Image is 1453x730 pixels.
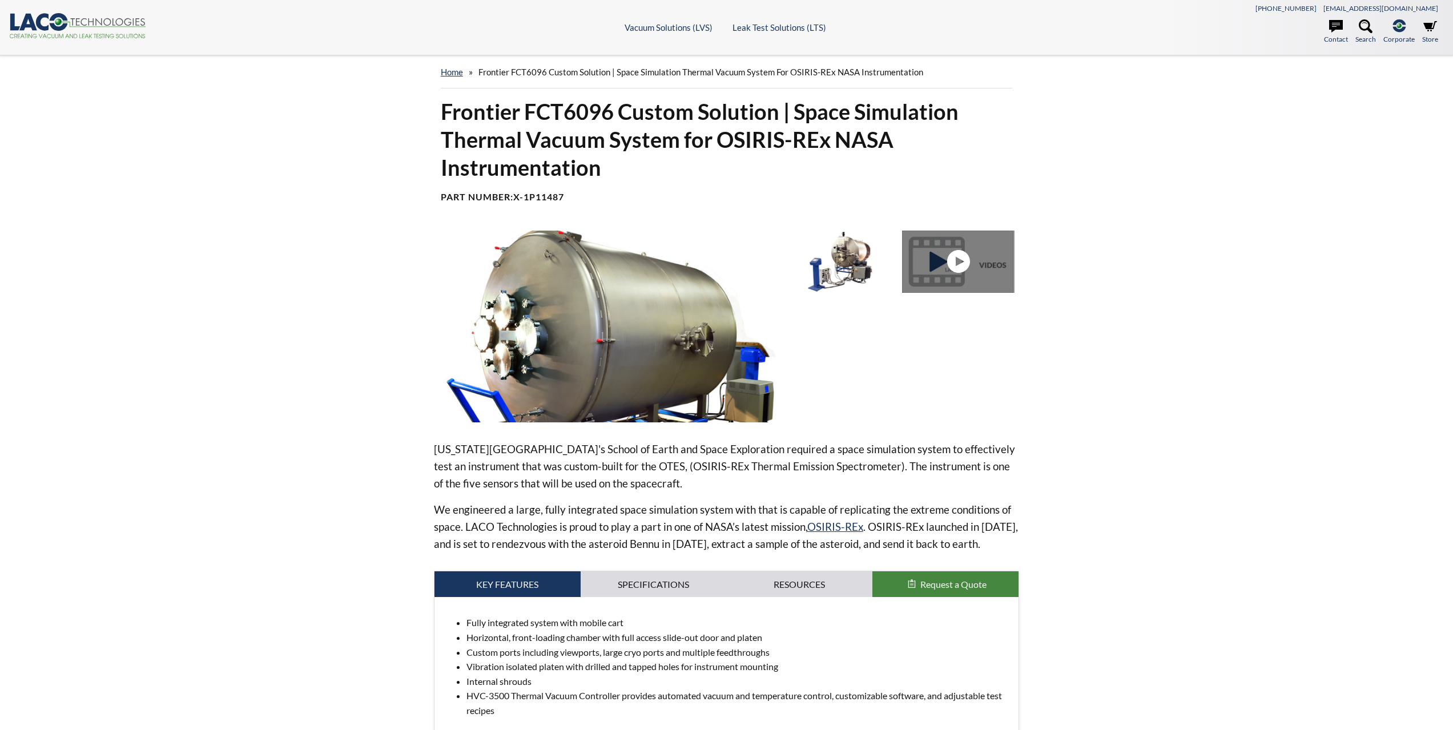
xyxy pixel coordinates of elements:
a: [PHONE_NUMBER] [1255,4,1317,13]
img: Rear view of large space simulation vacuum system with stainless steel cylindrical chamber, vacuu... [785,231,896,293]
p: [US_STATE][GEOGRAPHIC_DATA]'s School of Earth and Space Exploration required a space simulation s... [434,441,1020,492]
a: Vacuum Solutions (LVS) [625,22,713,33]
a: Leak Test Solutions (LTS) [732,22,826,33]
li: Internal shrouds [466,674,1010,689]
a: Store [1422,19,1438,45]
a: home [441,67,463,77]
a: OSIRIS-REx [807,520,863,533]
a: Search [1355,19,1376,45]
li: HVC-3500 Thermal Vacuum Controller provides automated vacuum and temperature control, customizabl... [466,688,1010,717]
div: » [441,56,1013,88]
li: Custom ports including viewports, large cryo ports and multiple feedthroughs [466,645,1010,660]
h4: Part Number: [441,191,1013,203]
a: Space Simulation Vacuum System video [902,231,1019,293]
li: Horizontal, front-loading chamber with full access slide-out door and platen [466,630,1010,645]
p: We engineered a large, fully integrated space simulation system with that is capable of replicati... [434,501,1020,552]
h1: Frontier FCT6096 Custom Solution | Space Simulation Thermal Vacuum System for OSIRIS-REx NASA Ins... [441,98,1013,182]
li: Vibration isolated platen with drilled and tapped holes for instrument mounting [466,659,1010,674]
span: Corporate [1383,34,1415,45]
a: Key Features [434,571,581,598]
img: Large Space Simulation Vacuum System with stainless steel cylindrical chamber including viewports... [434,231,776,422]
a: Resources [727,571,873,598]
a: Specifications [581,571,727,598]
span: Frontier FCT6096 Custom Solution | Space Simulation Thermal Vacuum System for OSIRIS-REx NASA Ins... [478,67,923,77]
button: Request a Quote [872,571,1019,598]
a: Contact [1324,19,1348,45]
a: [EMAIL_ADDRESS][DOMAIN_NAME] [1323,4,1438,13]
b: X-1P11487 [513,191,564,202]
span: Request a Quote [920,579,987,590]
li: Fully integrated system with mobile cart [466,615,1010,630]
